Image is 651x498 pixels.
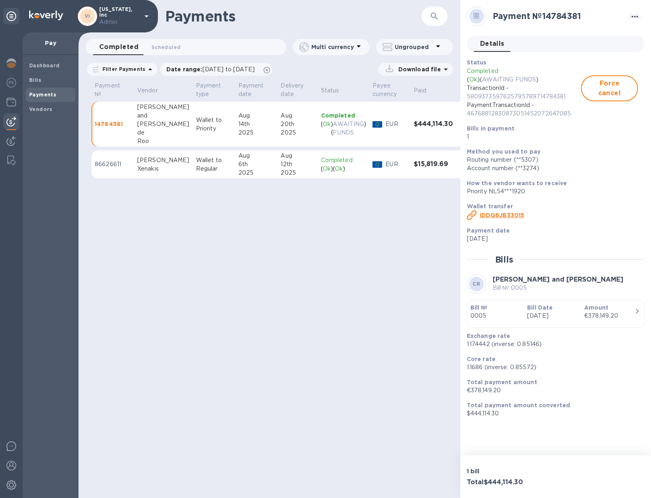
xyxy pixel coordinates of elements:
h3: $15,819.69 [414,160,453,168]
p: 1.174442 (inverse: 0.85146) [467,340,638,348]
b: Vendors [29,106,53,112]
p: Wallet to Priority [196,116,232,133]
div: Aug [238,152,274,160]
b: Wallet transfer [467,203,513,209]
div: Aug [238,111,274,120]
p: 86626611 [95,160,131,169]
p: ( ) ( ) [467,75,581,84]
div: Date range:[DATE] to [DATE] [160,63,272,76]
p: $444,114.30 [467,409,638,418]
div: [PERSON_NAME] [137,156,189,165]
div: 14th [238,120,274,128]
p: Delivery date [281,81,304,98]
img: Foreign exchange [6,78,16,88]
div: 2025 [281,128,314,137]
span: Paid [414,86,437,95]
p: Payment date [238,81,264,98]
span: Vendor [137,86,168,95]
p: Ok [335,165,343,173]
img: Wallets [6,97,16,107]
p: 14784381 [95,120,131,128]
div: 2025 [281,169,314,177]
b: Total payment amount converted [467,402,570,408]
div: Account number (**3274) [467,164,638,173]
p: TransactionId - [467,84,581,101]
b: How the vendor wants to receive [467,180,567,186]
span: Payee currency [372,81,407,98]
p: Ungrouped [395,43,433,51]
h3: Total $444,114.30 [467,479,553,486]
p: [US_STATE], Inc [99,6,140,26]
div: Unpin categories [3,8,19,24]
b: Amount [584,304,609,311]
div: [PERSON_NAME] [137,120,189,128]
p: Status [321,86,339,95]
button: Bill №0005Bill Date[DATE]Amount€378,149.20 [467,300,645,328]
p: 1 bill [467,467,553,475]
p: EUR [385,160,407,169]
p: AWAITING FUNDS [333,120,364,137]
p: Ok [469,75,477,84]
p: Admin [99,18,140,26]
div: [PERSON_NAME] [137,103,189,111]
b: [PERSON_NAME] and [PERSON_NAME] [493,276,623,283]
h2: Payment № 14784381 [493,11,625,21]
p: Date range : [166,65,259,73]
p: EUR [385,120,407,128]
span: Payment type [196,81,232,98]
div: ( ) ( ) [321,120,366,137]
p: Ok [323,120,331,137]
b: Core rate [467,356,496,362]
p: Completed [321,111,366,120]
div: €378,149.20 [584,312,634,320]
p: AWAITING FUNDS [482,75,536,84]
b: Total payment amount [467,379,537,385]
p: Pay [29,39,72,47]
span: Status [321,86,350,95]
div: Aug [281,111,314,120]
p: Download file [395,65,441,73]
p: [DATE] [527,312,577,320]
b: Dashboard [29,62,60,68]
p: Completed [321,156,366,165]
p: €378,149.20 [467,386,638,395]
b: ID DQ6JB33015 [480,212,525,218]
p: Paid [414,86,426,95]
span: [DATE] to [DATE] [202,66,255,73]
b: Payment date [467,227,510,234]
p: Payee currency [372,81,397,98]
div: and [137,111,189,120]
div: 2025 [238,169,274,177]
div: 12th [281,160,314,169]
b: CR [472,281,480,287]
h2: Bills [495,254,513,265]
p: Ok [323,165,331,173]
b: Bills [29,77,41,83]
button: Force cancel [581,75,638,101]
b: VI [85,13,90,19]
span: Details [480,38,504,49]
span: Scheduled [151,43,181,51]
p: 1.1686 (inverse: 0.85572) [467,363,638,372]
p: 1 [467,133,638,141]
p: PaymentTransactionId - [467,101,581,118]
b: Status [467,59,487,66]
b: Bill № [470,304,488,311]
p: Payment type [196,81,221,98]
span: Force cancel [588,79,631,98]
span: Payment date [238,81,274,98]
div: Aug [281,152,314,160]
p: 46768812830873051452072647085 [467,109,581,118]
p: 5809373597625795789714784381 [467,92,581,101]
p: Completed [467,67,581,75]
p: 0005 [470,312,521,320]
b: Payments [29,92,56,98]
b: Exchange rate [467,333,511,339]
p: Vendor [137,86,158,95]
p: Multi currency [311,43,354,51]
div: 6th [238,160,274,169]
b: Bills in payment [467,125,515,132]
b: Method you used to pay [467,148,540,155]
h3: $444,114.30 [414,120,453,128]
div: de [137,128,189,137]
